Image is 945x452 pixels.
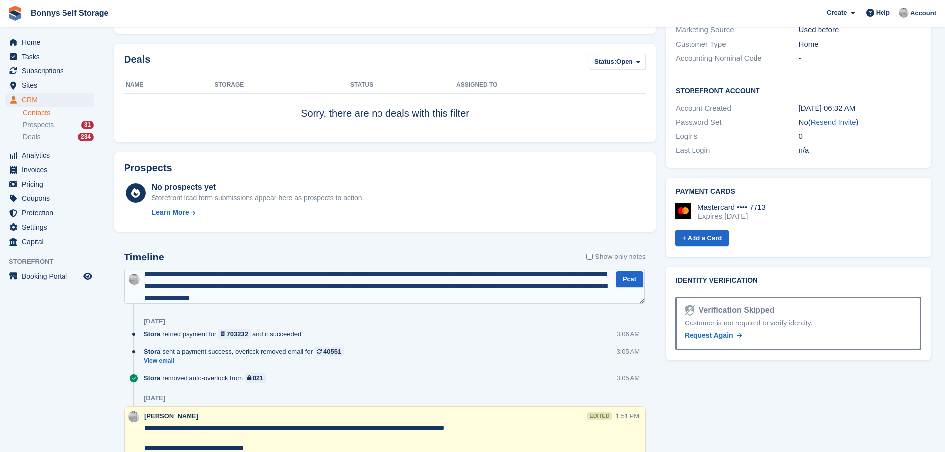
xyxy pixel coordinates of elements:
[676,117,798,128] div: Password Set
[685,331,733,339] span: Request Again
[695,304,775,316] div: Verification Skipped
[22,235,81,249] span: Capital
[8,6,23,21] img: stora-icon-8386f47178a22dfd0bd8f6a31ec36ba5ce8667c1dd55bd0f319d3a0aa187defe.svg
[253,373,264,383] div: 021
[9,257,99,267] span: Storefront
[676,131,798,142] div: Logins
[799,39,921,50] div: Home
[676,85,921,95] h2: Storefront Account
[245,373,266,383] a: 021
[676,145,798,156] div: Last Login
[124,77,214,93] th: Name
[799,103,921,114] div: [DATE] 06:32 AM
[23,132,41,142] span: Deals
[5,148,94,162] a: menu
[301,108,469,119] span: Sorry, there are no deals with this filter
[5,35,94,49] a: menu
[5,206,94,220] a: menu
[587,412,611,420] div: edited
[616,347,640,356] div: 3:05 AM
[315,347,344,356] a: 40551
[27,5,112,21] a: Bonnys Self Storage
[799,145,921,156] div: n/a
[22,206,81,220] span: Protection
[5,269,94,283] a: menu
[827,8,847,18] span: Create
[22,148,81,162] span: Analytics
[616,373,640,383] div: 3:05 AM
[616,57,632,66] span: Open
[5,220,94,234] a: menu
[5,78,94,92] a: menu
[676,39,798,50] div: Customer Type
[616,411,639,421] div: 1:51 PM
[616,329,640,339] div: 3:06 AM
[586,252,646,262] label: Show only notes
[151,207,364,218] a: Learn More
[78,133,94,141] div: 234
[676,24,798,36] div: Marketing Source
[697,203,766,212] div: Mastercard •••• 7713
[799,24,921,36] div: Used before
[22,269,81,283] span: Booking Portal
[5,50,94,64] a: menu
[144,329,160,339] span: Stora
[586,252,593,262] input: Show only notes
[144,373,160,383] span: Stora
[808,118,859,126] span: ( )
[675,203,691,219] img: Mastercard Logo
[22,78,81,92] span: Sites
[899,8,909,18] img: James Bonny
[799,131,921,142] div: 0
[350,77,456,93] th: Status
[5,177,94,191] a: menu
[144,347,349,356] div: sent a payment success, overlock removed email for
[799,117,921,128] div: No
[676,103,798,114] div: Account Created
[144,357,349,365] a: View email
[124,54,150,72] h2: Deals
[22,163,81,177] span: Invoices
[5,64,94,78] a: menu
[811,118,856,126] a: Resend Invite
[144,347,160,356] span: Stora
[227,329,248,339] div: 703232
[151,207,189,218] div: Learn More
[22,220,81,234] span: Settings
[685,330,742,341] a: Request Again
[151,181,364,193] div: No prospects yet
[214,77,350,93] th: Storage
[22,35,81,49] span: Home
[22,177,81,191] span: Pricing
[144,329,306,339] div: retried payment for and it succeeded
[5,235,94,249] a: menu
[676,53,798,64] div: Accounting Nominal Code
[616,271,643,288] button: Post
[218,329,251,339] a: 703232
[676,188,921,195] h2: Payment cards
[23,108,94,118] a: Contacts
[910,8,936,18] span: Account
[799,53,921,64] div: -
[144,412,198,420] span: [PERSON_NAME]
[685,318,912,328] div: Customer is not required to verify identity.
[685,305,694,316] img: Identity Verification Ready
[151,193,364,203] div: Storefront lead form submissions appear here as prospects to action.
[124,162,172,174] h2: Prospects
[5,163,94,177] a: menu
[129,274,140,285] img: James Bonny
[81,121,94,129] div: 31
[23,132,94,142] a: Deals 234
[82,270,94,282] a: Preview store
[22,93,81,107] span: CRM
[876,8,890,18] span: Help
[697,212,766,221] div: Expires [DATE]
[22,50,81,64] span: Tasks
[23,120,54,129] span: Prospects
[5,192,94,205] a: menu
[675,230,729,246] a: + Add a Card
[144,318,165,325] div: [DATE]
[144,373,271,383] div: removed auto-overlock from
[456,77,646,93] th: Assigned to
[22,64,81,78] span: Subscriptions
